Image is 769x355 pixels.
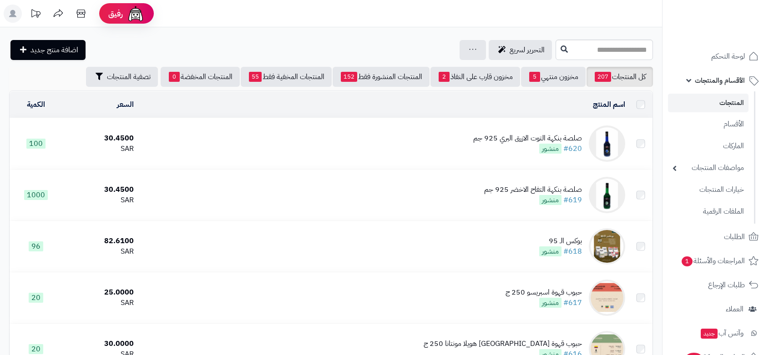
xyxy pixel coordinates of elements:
[506,287,582,298] div: حبوب قهوة اسبريسو 250 ج
[668,136,749,156] a: الماركات
[668,202,749,221] a: الملفات الرقمية
[26,139,46,149] span: 100
[161,67,240,87] a: المنتجات المخفضة0
[169,72,180,82] span: 0
[589,177,625,213] img: صلصة بنكهة التفاح الاخضر 925 جم
[708,279,745,291] span: طلبات الإرجاع
[563,143,582,154] a: #620
[66,144,134,154] div: SAR
[593,99,625,110] a: اسم المنتج
[66,298,134,308] div: SAR
[539,246,562,256] span: منشور
[24,190,48,200] span: 1000
[510,45,545,55] span: التحرير لسريع
[117,99,134,110] a: السعر
[695,74,745,87] span: الأقسام والمنتجات
[668,298,764,320] a: العملاء
[539,195,562,205] span: منشور
[484,185,582,195] div: صلصة بنكهة التفاح الاخضر 925 جم
[711,50,745,63] span: لوحة التحكم
[682,256,693,266] span: 1
[539,298,562,308] span: منشور
[668,115,749,134] a: الأقسام
[563,246,582,257] a: #618
[668,274,764,296] a: طلبات الإرجاع
[724,230,745,243] span: الطلبات
[333,67,430,87] a: المنتجات المنشورة فقط152
[24,5,47,25] a: تحديثات المنصة
[439,72,450,82] span: 2
[539,236,582,246] div: بوكس الـ 95
[249,72,262,82] span: 55
[30,45,78,55] span: اضافة منتج جديد
[529,72,540,82] span: 5
[108,8,123,19] span: رفيق
[66,246,134,257] div: SAR
[589,125,625,162] img: صلصة بنكهة التوت الازرق البري 925 جم
[29,241,43,251] span: 96
[424,339,582,349] div: حبوب قهوة [GEOGRAPHIC_DATA] هويلا مونتانا 250 ج
[29,344,43,354] span: 20
[66,195,134,205] div: SAR
[489,40,552,60] a: التحرير لسريع
[587,67,653,87] a: كل المنتجات207
[521,67,586,87] a: مخزون منتهي5
[701,329,718,339] span: جديد
[241,67,332,87] a: المنتجات المخفية فقط55
[668,94,749,112] a: المنتجات
[563,297,582,308] a: #617
[86,67,158,87] button: تصفية المنتجات
[668,45,764,67] a: لوحة التحكم
[668,158,749,178] a: مواصفات المنتجات
[563,195,582,205] a: #619
[681,255,745,267] span: المراجعات والأسئلة
[27,99,45,110] a: الكمية
[595,72,611,82] span: 207
[66,185,134,195] div: 30.4500
[668,180,749,200] a: خيارات المنتجات
[430,67,520,87] a: مخزون قارب على النفاذ2
[126,5,145,23] img: ai-face.png
[66,287,134,298] div: 25.0000
[707,23,760,42] img: logo-2.png
[668,322,764,344] a: وآتس آبجديد
[700,327,744,340] span: وآتس آب
[668,250,764,272] a: المراجعات والأسئلة1
[66,339,134,349] div: 30.0000
[668,226,764,248] a: الطلبات
[341,72,357,82] span: 152
[107,71,151,82] span: تصفية المنتجات
[66,236,134,246] div: 82.6100
[589,228,625,265] img: بوكس الـ 95
[66,133,134,144] div: 30.4500
[589,280,625,316] img: حبوب قهوة اسبريسو 250 ج
[539,144,562,154] span: منشور
[29,293,43,303] span: 20
[473,133,582,144] div: صلصة بنكهة التوت الازرق البري 925 جم
[10,40,86,60] a: اضافة منتج جديد
[726,303,744,315] span: العملاء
